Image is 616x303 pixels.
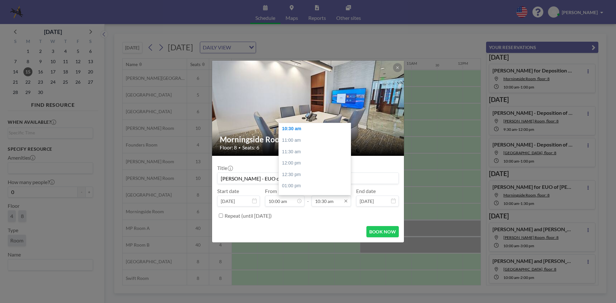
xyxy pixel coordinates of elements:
[279,192,354,203] div: 01:30 pm
[279,180,354,192] div: 01:00 pm
[279,146,354,158] div: 11:30 am
[217,188,239,194] label: Start date
[307,190,309,204] span: -
[279,135,354,146] div: 11:00 am
[220,144,237,151] span: Floor: 8
[265,188,277,194] label: From
[279,123,354,135] div: 10:30 am
[242,144,259,151] span: Seats: 6
[217,165,232,171] label: Title
[279,157,354,169] div: 12:00 pm
[238,145,241,150] span: •
[366,226,399,237] button: BOOK NOW
[225,213,272,219] label: Repeat (until [DATE])
[220,135,397,144] h2: Morningside Room
[218,173,398,184] input: Joanne's reservation
[279,169,354,181] div: 12:30 pm
[212,36,405,181] img: 537.jpg
[356,188,376,194] label: End date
